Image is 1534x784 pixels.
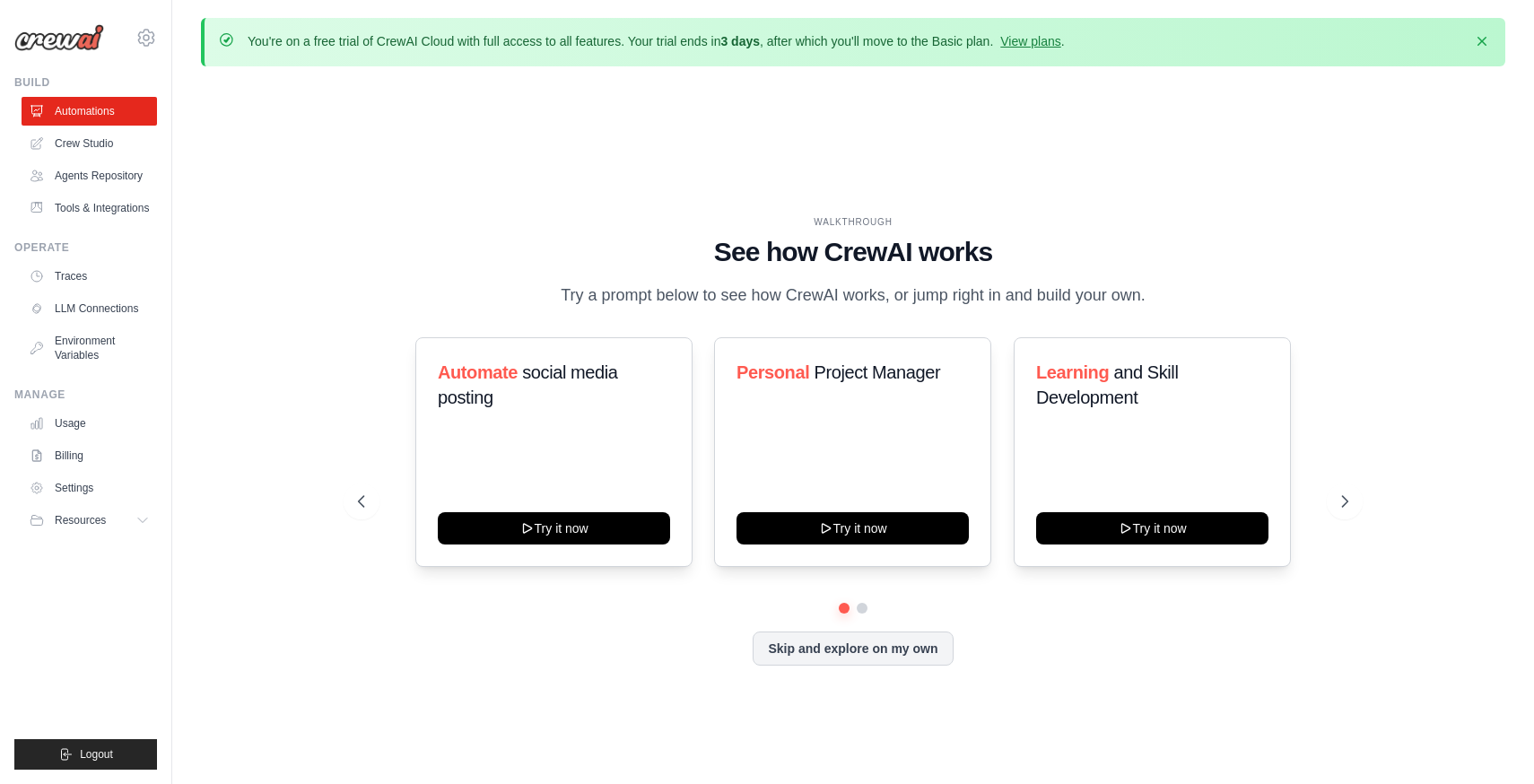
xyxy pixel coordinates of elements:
[22,129,157,158] a: Crew Studio
[753,632,953,666] button: Skip and explore on my own
[55,513,106,527] span: Resources
[22,506,157,535] button: Resources
[14,739,157,770] button: Logout
[438,512,670,544] button: Try it now
[22,474,157,502] a: Settings
[14,240,157,255] div: Operate
[358,215,1348,229] div: WALKTHROUGH
[438,362,518,382] span: Automate
[22,194,157,222] a: Tools & Integrations
[815,362,941,382] span: Project Manager
[22,441,157,470] a: Billing
[1036,512,1268,544] button: Try it now
[22,294,157,323] a: LLM Connections
[22,97,157,126] a: Automations
[14,75,157,90] div: Build
[22,409,157,438] a: Usage
[248,32,1065,50] p: You're on a free trial of CrewAI Cloud with full access to all features. Your trial ends in , aft...
[22,161,157,190] a: Agents Repository
[438,362,618,407] span: social media posting
[14,24,104,51] img: Logo
[1000,34,1060,48] a: View plans
[552,283,1155,309] p: Try a prompt below to see how CrewAI works, or jump right in and build your own.
[736,512,969,544] button: Try it now
[14,388,157,402] div: Manage
[80,747,113,762] span: Logout
[720,34,760,48] strong: 3 days
[22,262,157,291] a: Traces
[1036,362,1109,382] span: Learning
[1036,362,1178,407] span: and Skill Development
[22,327,157,370] a: Environment Variables
[736,362,809,382] span: Personal
[358,236,1348,268] h1: See how CrewAI works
